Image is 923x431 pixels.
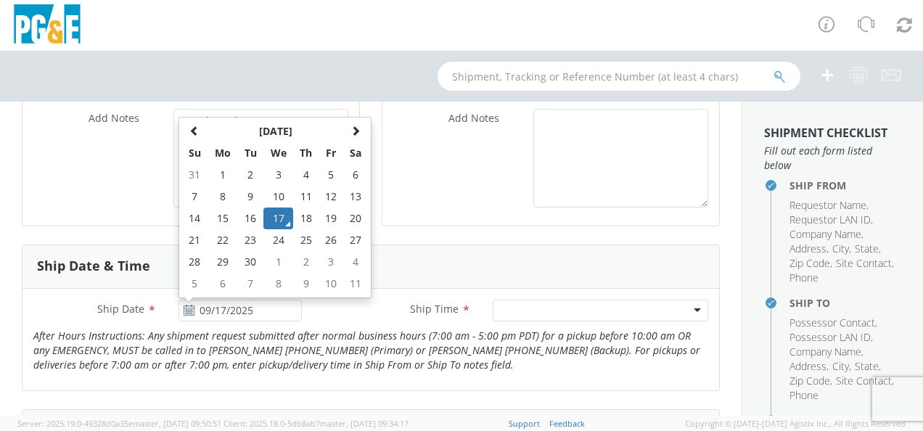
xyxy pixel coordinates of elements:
span: Phone [789,271,819,284]
td: 2 [238,164,263,186]
td: 7 [238,273,263,295]
td: 3 [263,164,294,186]
a: Feedback [549,418,585,429]
td: 17 [263,208,294,229]
span: Ship Time [410,302,459,316]
td: 25 [293,229,319,251]
td: 21 [182,229,208,251]
td: 8 [208,186,238,208]
h4: Ship To [789,297,901,308]
strong: Shipment Checklist [764,125,887,141]
span: State [855,242,879,255]
li: , [855,242,881,256]
td: 12 [319,186,344,208]
span: Phone [789,388,819,402]
span: Next Month [350,126,361,136]
td: 1 [263,251,294,273]
td: 4 [343,251,368,273]
td: 9 [293,273,319,295]
th: Th [293,142,319,164]
td: 3 [319,251,344,273]
td: 24 [263,229,294,251]
span: State [855,359,879,373]
span: Company Name [789,227,861,241]
td: 5 [319,164,344,186]
td: 1 [208,164,238,186]
span: Client: 2025.18.0-5db8ab7 [223,418,409,429]
h3: Ship Date & Time [37,259,150,274]
span: Ship Date [97,302,144,316]
td: 11 [293,186,319,208]
li: , [789,359,829,374]
span: Add Notes [89,111,139,125]
li: , [789,198,869,213]
li: , [789,242,829,256]
span: City [832,359,849,373]
img: pge-logo-06675f144f4cfa6a6814.png [11,4,83,47]
span: City [832,242,849,255]
td: 31 [182,164,208,186]
li: , [789,345,863,359]
td: 9 [238,186,263,208]
span: Server: 2025.19.0-49328d0a35e [17,418,221,429]
span: Address [789,359,826,373]
td: 18 [293,208,319,229]
span: Possessor Contact [789,316,875,329]
span: Possessor LAN ID [789,330,871,344]
input: Shipment, Tracking or Reference Number (at least 4 chars) [438,62,800,91]
td: 4 [293,164,319,186]
a: Support [509,418,540,429]
li: , [832,242,851,256]
td: 10 [319,273,344,295]
td: 20 [343,208,368,229]
td: 2 [293,251,319,273]
td: 7 [182,186,208,208]
td: 6 [208,273,238,295]
span: Add Notes [448,111,499,125]
td: 5 [182,273,208,295]
td: 15 [208,208,238,229]
th: Su [182,142,208,164]
i: After Hours Instructions: Any shipment request submitted after normal business hours (7:00 am - 5... [33,329,700,372]
span: Zip Code [789,256,830,270]
span: Previous Month [189,126,200,136]
span: Fill out each form listed below [764,144,901,173]
td: 30 [238,251,263,273]
th: Mo [208,142,238,164]
li: , [836,374,894,388]
li: , [789,227,863,242]
th: Fr [319,142,344,164]
li: , [832,359,851,374]
span: Site Contact [836,374,892,387]
td: 22 [208,229,238,251]
h4: Ship From [789,180,901,191]
td: 6 [343,164,368,186]
span: Copyright © [DATE]-[DATE] Agistix Inc., All Rights Reserved [685,418,906,430]
td: 16 [238,208,263,229]
li: , [855,359,881,374]
td: 14 [182,208,208,229]
span: master, [DATE] 09:50:51 [133,418,221,429]
th: Select Month [208,120,343,142]
td: 8 [263,273,294,295]
li: , [789,374,832,388]
span: Zip Code [789,374,830,387]
td: 27 [343,229,368,251]
th: Tu [238,142,263,164]
li: , [789,330,873,345]
li: , [789,213,873,227]
td: 23 [238,229,263,251]
th: Sa [343,142,368,164]
li: , [789,256,832,271]
span: Company Name [789,345,861,358]
li: , [836,256,894,271]
td: 10 [263,186,294,208]
span: Site Contact [836,256,892,270]
span: Requestor Name [789,198,866,212]
td: 13 [343,186,368,208]
li: , [789,316,877,330]
td: 29 [208,251,238,273]
td: 26 [319,229,344,251]
td: 28 [182,251,208,273]
span: master, [DATE] 09:34:17 [320,418,409,429]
